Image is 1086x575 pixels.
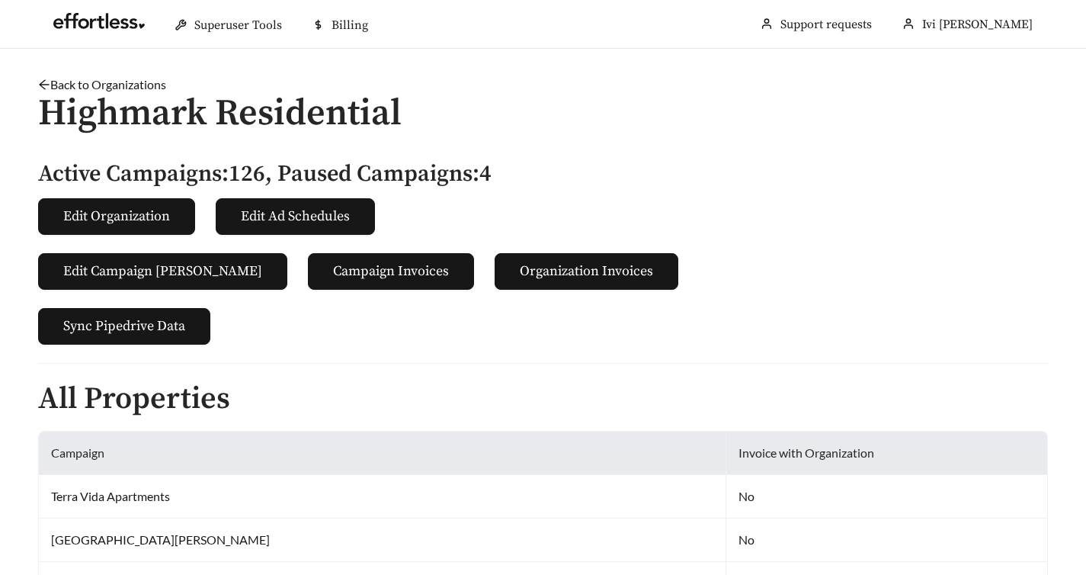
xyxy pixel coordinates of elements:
span: arrow-left [38,79,50,91]
span: Edit Campaign [PERSON_NAME] [63,261,262,281]
button: Organization Invoices [495,253,678,290]
span: Campaign Invoices [333,261,449,281]
td: [GEOGRAPHIC_DATA][PERSON_NAME] [39,519,726,562]
button: Campaign Invoices [308,253,474,290]
span: Edit Organization [63,206,170,226]
span: Superuser Tools [194,18,282,33]
button: Edit Campaign [PERSON_NAME] [38,253,287,290]
h1: Highmark Residential [38,94,1048,134]
td: No [726,519,1048,562]
button: Edit Ad Schedules [216,198,375,235]
span: Sync Pipedrive Data [63,316,185,336]
span: Edit Ad Schedules [241,206,350,226]
a: Support requests [780,17,872,32]
td: Terra Vida Apartments [39,475,726,519]
span: Billing [332,18,368,33]
th: Invoice with Organization [726,432,1048,475]
span: Ivi [PERSON_NAME] [922,17,1033,32]
a: arrow-leftBack to Organizations [38,77,166,92]
span: Organization Invoices [520,261,653,281]
td: No [726,475,1048,519]
th: Campaign [39,432,726,475]
button: Sync Pipedrive Data [38,308,210,345]
h2: All Properties [38,382,1048,416]
h5: Active Campaigns: 126 , Paused Campaigns: 4 [38,162,1048,187]
button: Edit Organization [38,198,195,235]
